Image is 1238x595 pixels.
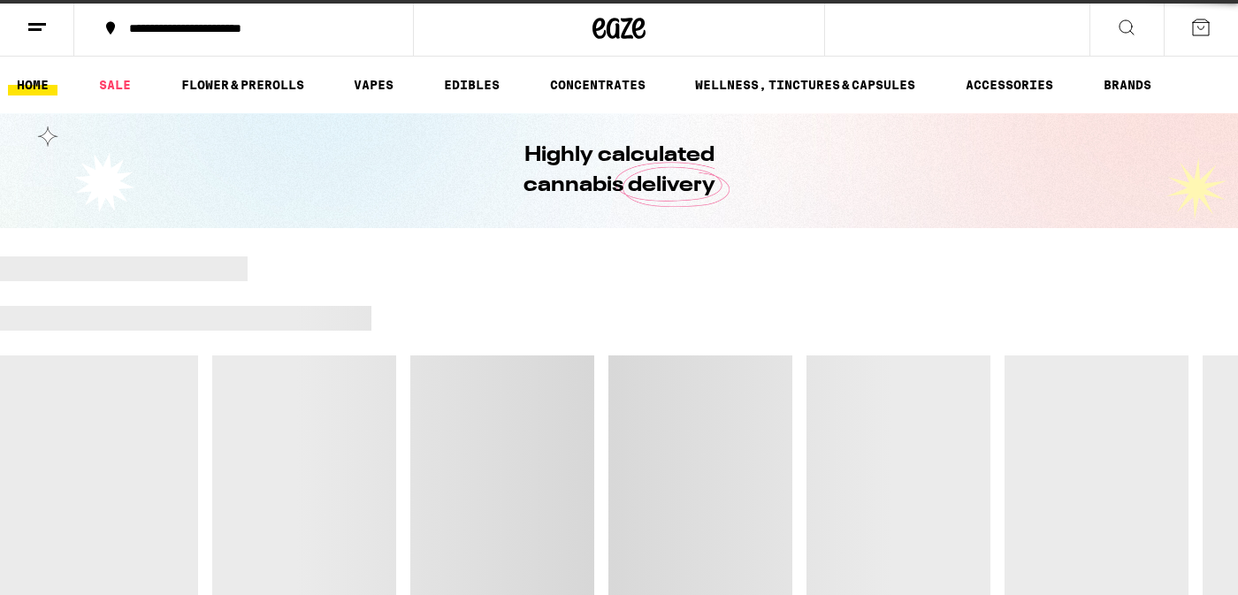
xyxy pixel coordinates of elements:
[11,12,127,27] span: Hi. Need any help?
[435,74,508,95] a: EDIBLES
[686,74,924,95] a: WELLNESS, TINCTURES & CAPSULES
[473,141,765,201] h1: Highly calculated cannabis delivery
[90,74,140,95] a: SALE
[172,74,313,95] a: FLOWER & PREROLLS
[541,74,654,95] a: CONCENTRATES
[8,74,57,95] a: HOME
[957,74,1062,95] a: ACCESSORIES
[1095,74,1160,95] a: BRANDS
[345,74,402,95] a: VAPES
